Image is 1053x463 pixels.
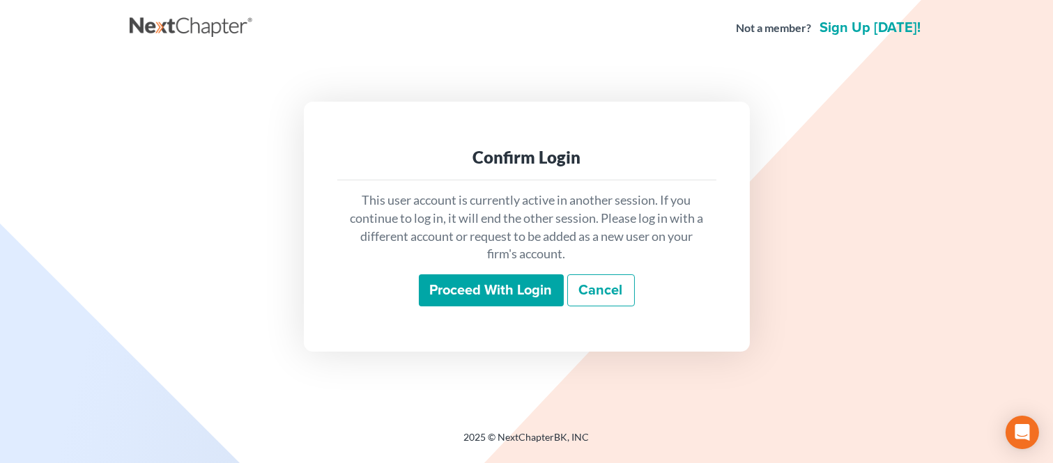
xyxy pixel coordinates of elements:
p: This user account is currently active in another session. If you continue to log in, it will end ... [348,191,705,263]
input: Proceed with login [419,274,564,306]
a: Sign up [DATE]! [817,21,924,35]
div: 2025 © NextChapterBK, INC [130,430,924,455]
div: Open Intercom Messenger [1006,416,1039,449]
strong: Not a member? [737,20,812,36]
div: Confirm Login [348,146,705,168]
a: Cancel [567,274,635,306]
